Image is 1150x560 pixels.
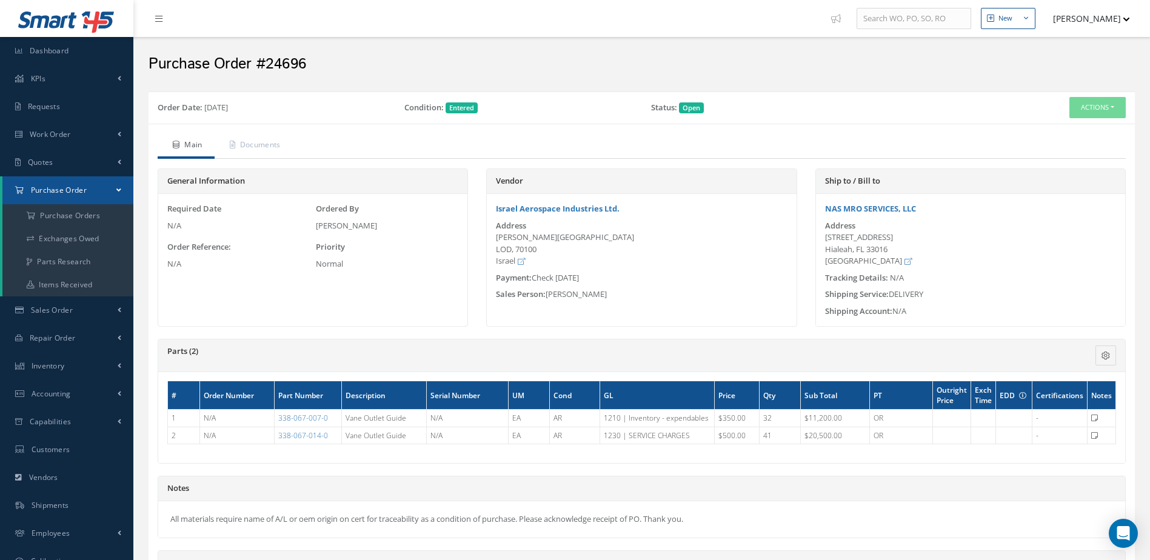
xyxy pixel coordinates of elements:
[816,288,1125,301] div: DELIVERY
[404,102,444,114] label: Condition:
[816,305,1125,318] div: N/A
[28,101,60,112] span: Requests
[149,55,1135,73] h2: Purchase Order #24696
[32,361,65,371] span: Inventory
[600,427,714,444] td: 1230 | SERVICE CHARGES
[167,220,310,232] div: N/A
[278,430,328,441] a: 338-067-014-0
[496,288,546,299] span: Sales Person:
[759,381,800,410] th: Qty
[426,381,508,410] th: Serial Number
[168,410,200,427] td: 1
[32,528,70,538] span: Employees
[30,45,69,56] span: Dashboard
[30,416,72,427] span: Capabilities
[825,221,855,230] label: Address
[508,410,549,427] td: EA
[158,501,1125,538] div: All materials require name of A/L or oem origin on cert for traceability as a condition of purcha...
[714,410,759,427] td: $350.00
[496,232,787,267] div: [PERSON_NAME][GEOGRAPHIC_DATA] LOD, 70100 Israel
[869,410,932,427] td: OR
[316,220,458,232] div: [PERSON_NAME]
[316,258,458,270] div: Normal
[32,444,70,455] span: Customers
[215,133,293,159] a: Documents
[204,102,228,113] span: [DATE]
[168,381,200,410] th: #
[158,133,215,159] a: Main
[825,288,889,299] span: Shipping Service:
[275,381,342,410] th: Part Number
[932,381,971,410] th: Outright Price
[167,347,955,356] h5: Parts (2)
[496,221,526,230] label: Address
[550,427,600,444] td: AR
[825,176,1116,186] h5: Ship to / Bill to
[998,13,1012,24] div: New
[1041,7,1130,30] button: [PERSON_NAME]
[342,381,426,410] th: Description
[200,410,275,427] td: N/A
[759,410,800,427] td: 32
[167,484,1116,493] h5: Notes
[2,204,133,227] a: Purchase Orders
[496,203,620,214] a: Israel Aerospace Industries Ltd.
[496,176,787,186] h5: Vendor
[487,288,796,301] div: [PERSON_NAME]
[278,413,328,423] a: 338-067-007-0
[426,427,508,444] td: N/A
[2,176,133,204] a: Purchase Order
[825,232,1116,267] div: [STREET_ADDRESS] Hialeah, FL 33016 [GEOGRAPHIC_DATA]
[600,381,714,410] th: GL
[158,102,202,114] label: Order Date:
[30,333,76,343] span: Repair Order
[487,272,796,284] div: Check [DATE]
[28,157,53,167] span: Quotes
[550,381,600,410] th: Cond
[167,258,310,270] div: N/A
[1109,519,1138,548] div: Open Intercom Messenger
[1032,410,1088,427] td: -
[30,129,71,139] span: Work Order
[800,427,869,444] td: $20,500.00
[342,427,426,444] td: Vane Outlet Guide
[200,381,275,410] th: Order Number
[508,381,549,410] th: UM
[1032,381,1088,410] th: Certifications
[857,8,971,30] input: Search WO, PO, SO, RO
[550,410,600,427] td: AR
[1088,381,1116,410] th: Notes
[2,250,133,273] a: Parts Research
[1032,427,1088,444] td: -
[496,272,532,283] span: Payment:
[971,381,996,410] th: Exch Time
[800,410,869,427] td: $11,200.00
[981,8,1035,29] button: New
[32,500,69,510] span: Shipments
[714,381,759,410] th: Price
[31,73,45,84] span: KPIs
[32,388,71,399] span: Accounting
[825,203,916,214] a: NAS MRO SERVICES, LLC
[342,410,426,427] td: Vane Outlet Guide
[31,305,73,315] span: Sales Order
[825,305,892,316] span: Shipping Account:
[869,381,932,410] th: PT
[651,102,677,114] label: Status:
[31,185,87,195] span: Purchase Order
[869,427,932,444] td: OR
[167,241,231,253] label: Order Reference:
[600,410,714,427] td: 1210 | Inventory - expendables
[167,203,221,215] label: Required Date
[167,176,458,186] h5: General Information
[426,410,508,427] td: N/A
[316,203,359,215] label: Ordered By
[29,472,58,482] span: Vendors
[825,272,888,283] span: Tracking Details:
[2,273,133,296] a: Items Received
[800,381,869,410] th: Sub Total
[890,272,904,283] span: N/A
[200,427,275,444] td: N/A
[2,227,133,250] a: Exchanges Owed
[679,102,704,113] span: Open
